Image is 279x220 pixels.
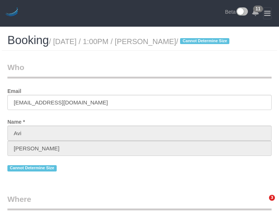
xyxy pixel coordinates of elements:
[49,37,232,46] small: / [DATE] / 1:00PM / [PERSON_NAME]
[253,6,263,12] span: 11
[4,7,19,18] img: Automaid Logo
[7,62,272,79] legend: Who
[7,95,272,110] input: Email
[252,7,259,19] a: 11
[7,34,49,47] span: Booking
[236,7,248,17] img: New interface
[7,165,57,171] span: Cannot Determine Size
[2,116,30,126] label: Name *
[225,7,248,17] a: Beta
[176,37,232,46] span: /
[7,141,272,156] input: Last Name
[254,195,272,213] iframe: Intercom live chat
[2,85,27,95] label: Email
[180,38,229,44] span: Cannot Determine Size
[7,194,272,210] legend: Where
[269,195,275,201] span: 3
[7,126,272,141] input: First Name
